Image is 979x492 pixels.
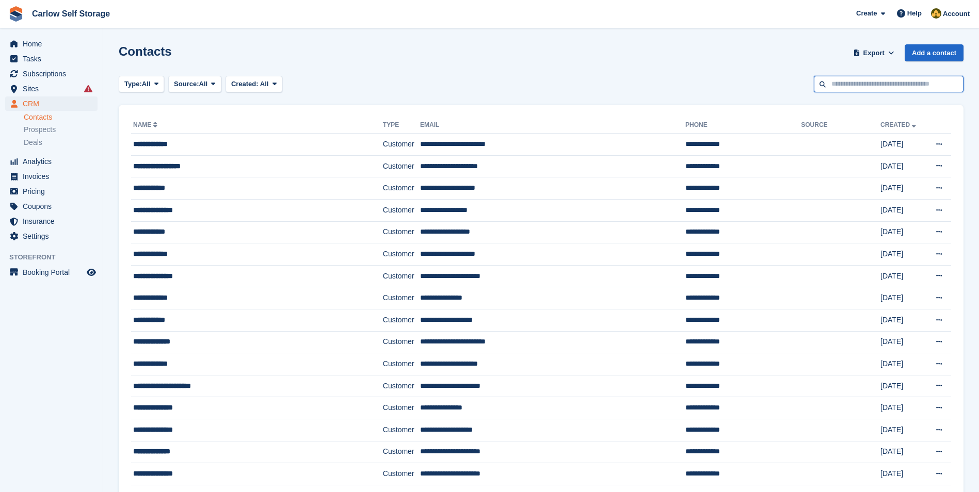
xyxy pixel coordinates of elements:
[85,266,98,278] a: Preview store
[23,229,85,243] span: Settings
[260,80,269,88] span: All
[383,397,420,419] td: Customer
[5,37,98,51] a: menu
[851,44,896,61] button: Export
[685,117,801,134] th: Phone
[383,309,420,331] td: Customer
[880,121,918,128] a: Created
[23,81,85,96] span: Sites
[383,331,420,353] td: Customer
[880,199,925,221] td: [DATE]
[383,463,420,485] td: Customer
[24,125,56,135] span: Prospects
[5,214,98,228] a: menu
[5,184,98,199] a: menu
[23,199,85,214] span: Coupons
[383,419,420,441] td: Customer
[383,117,420,134] th: Type
[880,419,925,441] td: [DATE]
[23,67,85,81] span: Subscriptions
[231,80,259,88] span: Created:
[801,117,880,134] th: Source
[383,353,420,375] td: Customer
[880,134,925,156] td: [DATE]
[880,243,925,266] td: [DATE]
[168,76,221,93] button: Source: All
[23,169,85,184] span: Invoices
[383,221,420,243] td: Customer
[5,229,98,243] a: menu
[383,243,420,266] td: Customer
[383,199,420,221] td: Customer
[383,441,420,463] td: Customer
[23,214,85,228] span: Insurance
[383,134,420,156] td: Customer
[5,169,98,184] a: menu
[907,8,922,19] span: Help
[863,48,885,58] span: Export
[23,96,85,111] span: CRM
[880,353,925,375] td: [DATE]
[142,79,151,89] span: All
[383,265,420,287] td: Customer
[23,265,85,280] span: Booking Portal
[880,287,925,309] td: [DATE]
[23,184,85,199] span: Pricing
[24,138,42,147] span: Deals
[23,37,85,51] span: Home
[931,8,941,19] img: Kevin Moore
[174,79,199,89] span: Source:
[880,265,925,287] td: [DATE]
[383,177,420,200] td: Customer
[880,463,925,485] td: [DATE]
[119,76,164,93] button: Type: All
[383,375,420,397] td: Customer
[24,137,98,148] a: Deals
[5,52,98,66] a: menu
[8,6,24,22] img: stora-icon-8386f47178a22dfd0bd8f6a31ec36ba5ce8667c1dd55bd0f319d3a0aa187defe.svg
[23,52,85,66] span: Tasks
[9,252,103,263] span: Storefront
[880,441,925,463] td: [DATE]
[905,44,964,61] a: Add a contact
[880,155,925,177] td: [DATE]
[880,375,925,397] td: [DATE]
[133,121,159,128] a: Name
[5,199,98,214] a: menu
[84,85,92,93] i: Smart entry sync failures have occurred
[28,5,114,22] a: Carlow Self Storage
[5,154,98,169] a: menu
[880,177,925,200] td: [DATE]
[119,44,172,58] h1: Contacts
[226,76,282,93] button: Created: All
[880,397,925,419] td: [DATE]
[23,154,85,169] span: Analytics
[880,331,925,353] td: [DATE]
[24,124,98,135] a: Prospects
[943,9,970,19] span: Account
[420,117,685,134] th: Email
[5,265,98,280] a: menu
[880,221,925,243] td: [DATE]
[383,287,420,309] td: Customer
[199,79,208,89] span: All
[856,8,877,19] span: Create
[880,309,925,331] td: [DATE]
[5,96,98,111] a: menu
[5,67,98,81] a: menu
[24,112,98,122] a: Contacts
[383,155,420,177] td: Customer
[124,79,142,89] span: Type:
[5,81,98,96] a: menu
